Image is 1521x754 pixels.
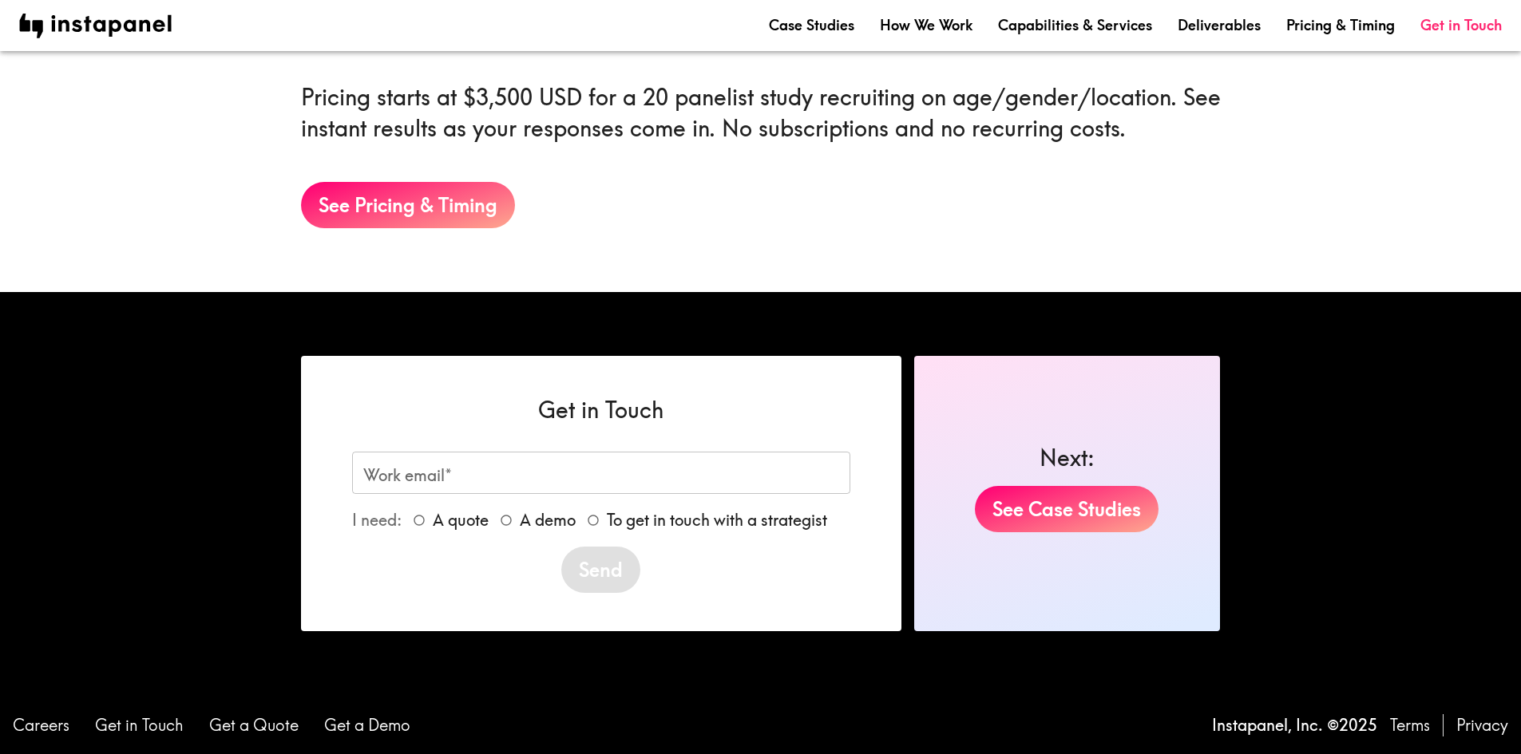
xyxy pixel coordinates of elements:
a: Case Studies [769,15,854,35]
h6: Pricing starts at $3,500 USD for a 20 panelist study recruiting on age/gender/location. See insta... [301,81,1221,144]
img: instapanel [19,14,172,38]
a: Get a Quote [209,714,299,736]
h6: Next: [1040,442,1095,473]
a: Pricing & Timing [1286,15,1395,35]
button: Send [561,547,640,593]
span: A quote [433,509,489,531]
a: Careers [13,714,69,736]
a: How We Work [880,15,972,35]
p: Instapanel, Inc. © 2025 [1212,714,1377,736]
span: To get in touch with a strategist [607,509,827,531]
a: Deliverables [1178,15,1261,35]
span: I need: [352,511,402,530]
a: Get in Touch [1420,15,1502,35]
a: Get in Touch [95,714,184,736]
a: See Pricing & Timing [301,182,515,228]
h6: Get in Touch [352,394,850,425]
a: Get a Demo [324,714,410,736]
a: Privacy [1456,714,1508,736]
a: Capabilities & Services [998,15,1152,35]
a: See Case Studies [975,486,1159,532]
span: A demo [520,509,576,531]
a: Terms [1390,714,1430,736]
